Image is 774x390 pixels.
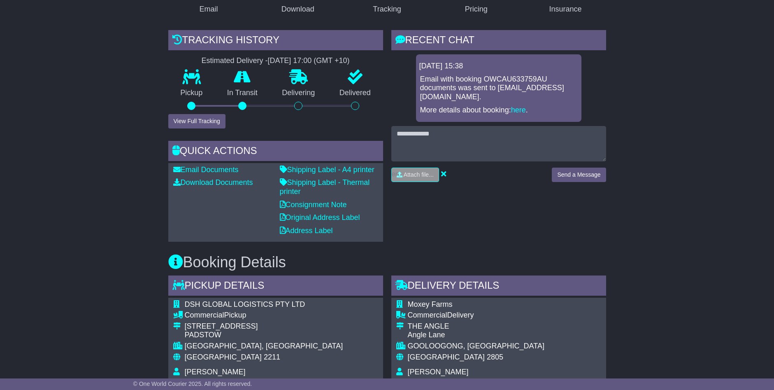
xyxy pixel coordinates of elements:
[168,141,383,163] div: Quick Actions
[168,89,215,98] p: Pickup
[280,201,347,209] a: Consignment Note
[185,311,343,320] div: Pickup
[185,311,224,319] span: Commercial
[173,178,253,187] a: Download Documents
[280,166,374,174] a: Shipping Label - A4 printer
[420,106,577,115] p: More details about booking: .
[408,311,447,319] span: Commercial
[373,4,401,15] div: Tracking
[465,4,488,15] div: Pricing
[133,381,252,387] span: © One World Courier 2025. All rights reserved.
[549,4,582,15] div: Insurance
[280,178,370,196] a: Shipping Label - Thermal printer
[420,75,577,102] p: Email with booking OWCAU633759AU documents was sent to [EMAIL_ADDRESS][DOMAIN_NAME].
[168,276,383,298] div: Pickup Details
[185,353,262,361] span: [GEOGRAPHIC_DATA]
[270,89,328,98] p: Delivering
[327,89,383,98] p: Delivered
[408,342,594,351] div: GOOLOOGONG, [GEOGRAPHIC_DATA]
[264,353,280,361] span: 2211
[408,311,594,320] div: Delivery
[408,300,453,308] span: Moxey Farms
[185,342,343,351] div: [GEOGRAPHIC_DATA], [GEOGRAPHIC_DATA]
[199,4,218,15] div: Email
[185,368,246,376] span: [PERSON_NAME]
[280,227,333,235] a: Address Label
[215,89,270,98] p: In Transit
[408,322,594,331] div: THE ANGLE
[185,322,343,331] div: [STREET_ADDRESS]
[168,56,383,65] div: Estimated Delivery -
[408,368,469,376] span: [PERSON_NAME]
[281,4,314,15] div: Download
[268,56,350,65] div: [DATE] 17:00 (GMT +10)
[419,62,578,71] div: [DATE] 15:38
[552,168,606,182] button: Send a Message
[408,353,485,361] span: [GEOGRAPHIC_DATA]
[173,166,239,174] a: Email Documents
[391,276,606,298] div: Delivery Details
[280,213,360,222] a: Original Address Label
[511,106,526,114] a: here
[168,30,383,52] div: Tracking history
[168,114,225,128] button: View Full Tracking
[185,331,343,340] div: PADSTOW
[391,30,606,52] div: RECENT CHAT
[185,300,305,308] span: DSH GLOBAL LOGISTICS PTY LTD
[168,254,606,271] h3: Booking Details
[487,353,503,361] span: 2805
[408,331,594,340] div: Angle Lane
